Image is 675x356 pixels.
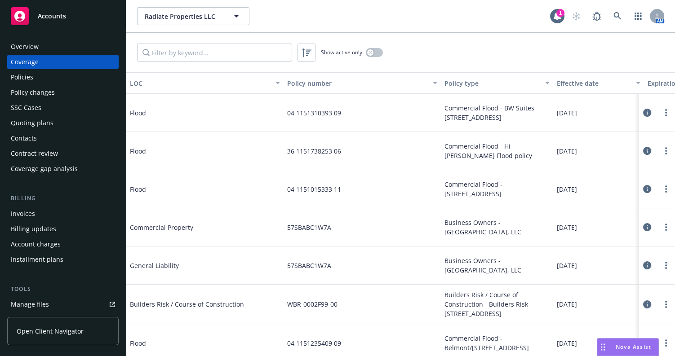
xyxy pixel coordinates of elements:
div: Installment plans [11,252,63,267]
a: Coverage [7,55,119,69]
button: Radiate Properties LLC [137,7,249,25]
span: Commercial Flood - [STREET_ADDRESS] [444,180,550,198]
div: Policy type [444,79,540,88]
span: Flood [130,146,265,156]
button: LOC [126,72,284,94]
a: Manage files [7,297,119,312]
span: 04 1151310393 09 [287,108,341,118]
span: Business Owners - [GEOGRAPHIC_DATA], LLC [444,256,550,275]
span: Flood [130,108,265,118]
a: SSC Cases [7,101,119,115]
span: 36 1151738253 06 [287,146,341,156]
div: Policy number [287,79,427,88]
a: more [661,338,671,348]
div: Manage files [11,297,49,312]
span: [DATE] [557,185,577,194]
div: Policies [11,70,33,84]
div: Tools [7,285,119,294]
div: Account charges [11,237,61,251]
span: Accounts [38,13,66,20]
a: Invoices [7,207,119,221]
span: Open Client Navigator [17,326,84,336]
a: Start snowing [567,7,585,25]
span: [DATE] [557,338,577,348]
span: Commercial Flood - BW Suites [STREET_ADDRESS] [444,103,550,122]
span: 57SBABC1W7A [287,261,331,270]
a: more [661,184,671,194]
button: Policy type [441,72,553,94]
a: more [661,222,671,233]
div: Billing [7,194,119,203]
span: 04 1151015333 11 [287,185,341,194]
div: Effective date [557,79,631,88]
button: Nova Assist [597,338,659,356]
div: Quoting plans [11,116,53,130]
span: [DATE] [557,223,577,232]
span: Business Owners - [GEOGRAPHIC_DATA], LLC [444,218,550,237]
span: 57SBABC1W7A [287,223,331,232]
a: Policy changes [7,85,119,100]
span: Commercial Property [130,223,265,232]
a: Search [608,7,626,25]
span: Nova Assist [616,343,651,351]
button: Policy number [284,72,441,94]
div: 1 [556,9,564,17]
div: Coverage gap analysis [11,162,78,176]
span: Builders Risk / Course of Construction [130,299,265,309]
a: Installment plans [7,252,119,267]
span: WBR-0002F99-00 [287,299,337,309]
span: Flood [130,338,265,348]
a: Contacts [7,131,119,145]
span: Show active only [321,48,362,56]
div: Invoices [11,207,35,221]
div: LOC [130,79,270,88]
a: Account charges [7,237,119,251]
span: Commercial Flood - Hi-[PERSON_NAME] Flood policy [444,141,550,160]
div: Contract review [11,146,58,161]
span: Radiate Properties LLC [145,12,222,21]
a: Coverage gap analysis [7,162,119,176]
a: Switch app [629,7,647,25]
input: Filter by keyword... [137,44,292,62]
span: Flood [130,185,265,194]
span: [DATE] [557,108,577,118]
a: Overview [7,40,119,54]
span: [DATE] [557,261,577,270]
div: SSC Cases [11,101,41,115]
a: Policies [7,70,119,84]
div: Coverage [11,55,39,69]
div: Drag to move [597,338,608,356]
a: Contract review [7,146,119,161]
span: Commercial Flood - Belmont/[STREET_ADDRESS] [444,334,550,352]
div: Policy changes [11,85,55,100]
a: more [661,145,671,156]
a: more [661,260,671,271]
span: 04 1151235409 09 [287,338,341,348]
button: Effective date [553,72,644,94]
span: [DATE] [557,146,577,156]
a: more [661,299,671,310]
div: Contacts [11,131,37,145]
div: Overview [11,40,39,54]
a: Accounts [7,4,119,29]
a: Quoting plans [7,116,119,130]
a: Billing updates [7,222,119,236]
a: more [661,107,671,118]
span: [DATE] [557,299,577,309]
span: General Liability [130,261,265,270]
span: Builders Risk / Course of Construction - Builders Risk - [STREET_ADDRESS] [444,290,550,318]
a: Report a Bug [588,7,606,25]
div: Billing updates [11,222,56,236]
